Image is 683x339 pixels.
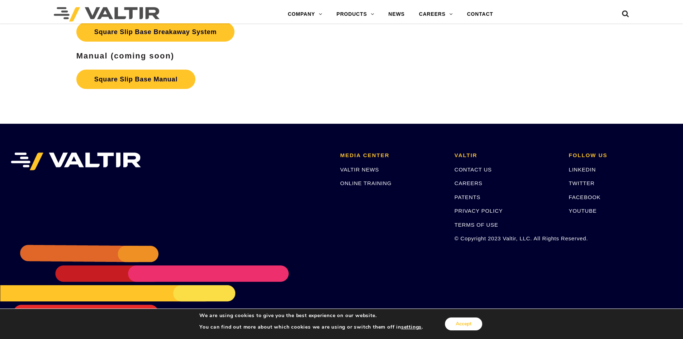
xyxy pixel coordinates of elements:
a: TERMS OF USE [455,222,498,228]
img: Valtir [54,7,160,22]
a: TWITTER [569,180,594,186]
a: Square Slip Base Manual [76,70,195,89]
button: settings [401,324,422,330]
a: PRODUCTS [329,7,381,22]
a: CONTACT US [455,166,492,173]
p: We are using cookies to give you the best experience on our website. [199,312,423,319]
h2: VALTIR [455,152,558,159]
a: ONLINE TRAINING [340,180,392,186]
strong: Manual (coming soon) [76,51,174,60]
h2: FOLLOW US [569,152,672,159]
a: PRIVACY POLICY [455,208,503,214]
img: VALTIR [11,152,141,170]
a: COMPANY [281,7,329,22]
p: You can find out more about which cookies we are using or switch them off in . [199,324,423,330]
a: VALTIR NEWS [340,166,379,173]
p: © Copyright 2023 Valtir, LLC. All Rights Reserved. [455,234,558,243]
a: YOUTUBE [569,208,597,214]
a: CAREERS [412,7,460,22]
h2: MEDIA CENTER [340,152,444,159]
a: FACEBOOK [569,194,601,200]
a: PATENTS [455,194,481,200]
a: LINKEDIN [569,166,596,173]
a: CAREERS [455,180,483,186]
a: Square Slip Base Breakaway System [76,22,235,42]
a: NEWS [381,7,412,22]
a: CONTACT [460,7,500,22]
button: Accept [445,317,482,330]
